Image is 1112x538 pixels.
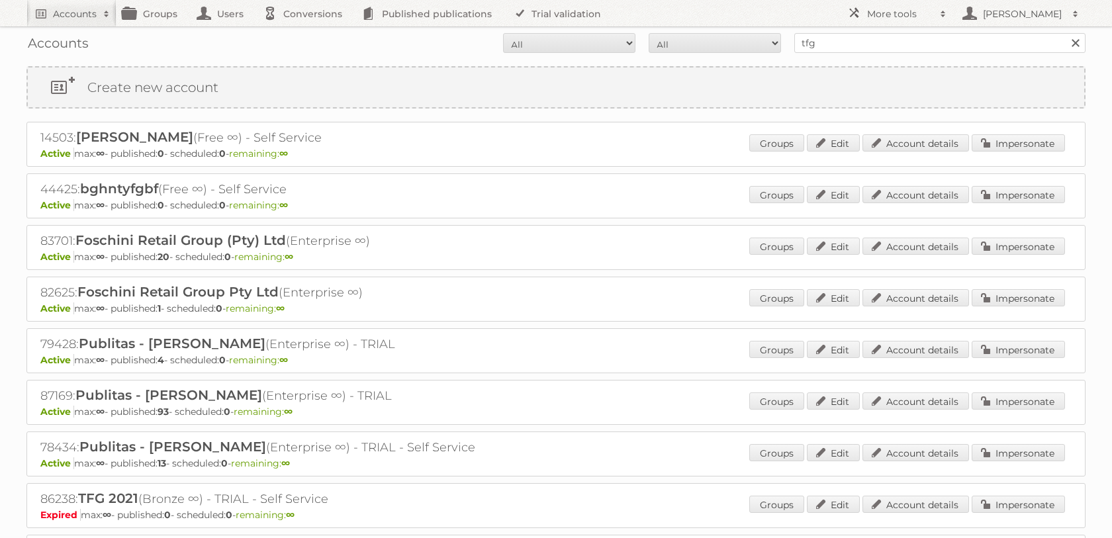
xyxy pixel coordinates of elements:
a: Groups [749,238,804,255]
a: Groups [749,496,804,513]
span: [PERSON_NAME] [76,129,193,145]
p: max: - published: - scheduled: - [40,509,1072,521]
h2: More tools [867,7,933,21]
span: Active [40,302,74,314]
strong: ∞ [96,406,105,418]
a: Impersonate [972,341,1065,358]
a: Edit [807,134,860,152]
span: Active [40,148,74,159]
span: Active [40,251,74,263]
a: Edit [807,392,860,410]
strong: ∞ [96,354,105,366]
strong: 4 [158,354,164,366]
a: Edit [807,444,860,461]
a: Edit [807,341,860,358]
h2: 82625: (Enterprise ∞) [40,284,504,301]
strong: 0 [219,148,226,159]
span: Active [40,354,74,366]
span: remaining: [229,148,288,159]
span: Publitas - [PERSON_NAME] [79,336,265,351]
a: Groups [749,444,804,461]
span: Active [40,199,74,211]
p: max: - published: - scheduled: - [40,251,1072,263]
a: Account details [862,238,969,255]
strong: 13 [158,457,166,469]
span: Active [40,406,74,418]
span: remaining: [234,251,293,263]
a: Groups [749,186,804,203]
a: Edit [807,238,860,255]
h2: 83701: (Enterprise ∞) [40,232,504,249]
p: max: - published: - scheduled: - [40,302,1072,314]
span: Foschini Retail Group (Pty) Ltd [75,232,286,248]
span: Foschini Retail Group Pty Ltd [77,284,279,300]
strong: ∞ [279,354,288,366]
h2: 86238: (Bronze ∞) - TRIAL - Self Service [40,490,504,508]
strong: ∞ [279,148,288,159]
span: bghntyfgbf [80,181,158,197]
a: Account details [862,289,969,306]
span: remaining: [231,457,290,469]
h2: 78434: (Enterprise ∞) - TRIAL - Self Service [40,439,504,456]
span: remaining: [229,199,288,211]
strong: ∞ [96,457,105,469]
a: Impersonate [972,496,1065,513]
strong: 0 [226,509,232,521]
span: remaining: [236,509,295,521]
p: max: - published: - scheduled: - [40,354,1072,366]
a: Impersonate [972,186,1065,203]
strong: 0 [221,457,228,469]
a: Create new account [28,67,1084,107]
strong: ∞ [103,509,111,521]
strong: 0 [158,199,164,211]
a: Impersonate [972,238,1065,255]
strong: 0 [158,148,164,159]
strong: ∞ [96,251,105,263]
h2: 14503: (Free ∞) - Self Service [40,129,504,146]
strong: ∞ [276,302,285,314]
a: Groups [749,341,804,358]
strong: 0 [216,302,222,314]
span: Expired [40,509,81,521]
h2: 44425: (Free ∞) - Self Service [40,181,504,198]
span: remaining: [226,302,285,314]
a: Impersonate [972,289,1065,306]
a: Account details [862,341,969,358]
a: Edit [807,496,860,513]
strong: ∞ [286,509,295,521]
strong: ∞ [279,199,288,211]
span: remaining: [234,406,293,418]
strong: ∞ [96,199,105,211]
a: Groups [749,289,804,306]
a: Account details [862,134,969,152]
strong: ∞ [96,302,105,314]
span: Publitas - [PERSON_NAME] [79,439,266,455]
strong: 0 [219,354,226,366]
a: Edit [807,289,860,306]
strong: 93 [158,406,169,418]
a: Groups [749,392,804,410]
a: Account details [862,186,969,203]
strong: 1 [158,302,161,314]
strong: 20 [158,251,169,263]
span: TFG 2021 [78,490,138,506]
strong: ∞ [96,148,105,159]
a: Impersonate [972,444,1065,461]
p: max: - published: - scheduled: - [40,457,1072,469]
span: remaining: [229,354,288,366]
a: Edit [807,186,860,203]
a: Account details [862,392,969,410]
a: Groups [749,134,804,152]
strong: 0 [219,199,226,211]
a: Impersonate [972,392,1065,410]
p: max: - published: - scheduled: - [40,406,1072,418]
strong: 0 [164,509,171,521]
h2: Accounts [53,7,97,21]
h2: 79428: (Enterprise ∞) - TRIAL [40,336,504,353]
strong: 0 [224,251,231,263]
a: Account details [862,444,969,461]
p: max: - published: - scheduled: - [40,199,1072,211]
a: Impersonate [972,134,1065,152]
p: max: - published: - scheduled: - [40,148,1072,159]
a: Account details [862,496,969,513]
